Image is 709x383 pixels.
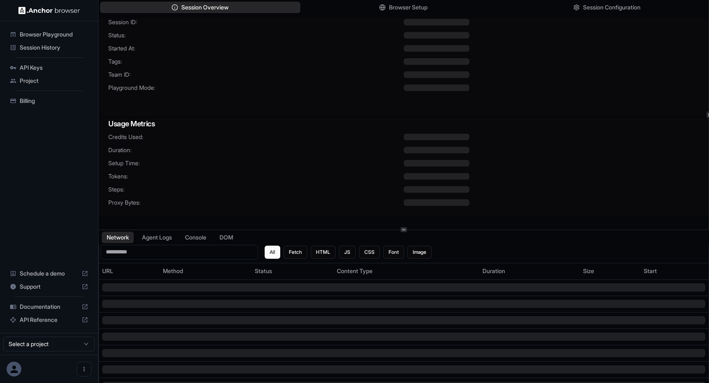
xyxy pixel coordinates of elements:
button: Font [383,246,404,259]
div: Content Type [337,267,476,275]
span: Setup Time: [108,159,404,167]
button: Fetch [284,246,307,259]
div: Method [163,267,248,275]
button: All [265,246,280,259]
span: Browser Playground [20,30,88,39]
div: Browser Playground [7,28,91,41]
div: Billing [7,94,91,107]
div: Start [644,267,705,275]
span: Schedule a demo [20,269,78,278]
button: Agent Logs [137,232,177,243]
span: API Reference [20,316,78,324]
div: URL [102,267,156,275]
div: Session History [7,41,91,54]
button: HTML [311,246,336,259]
button: Open menu [77,362,91,376]
span: Billing [20,97,88,105]
span: Documentation [20,303,78,311]
span: Playground Mode: [108,84,404,92]
button: Console [180,232,211,243]
span: Tokens: [108,172,404,180]
div: API Reference [7,313,91,326]
div: Size [583,267,637,275]
button: CSS [359,246,380,259]
button: Image [407,246,432,259]
span: Tags: [108,57,404,66]
div: Project [7,74,91,87]
span: Started At: [108,44,404,52]
span: Browser Setup [389,3,428,11]
span: Credits Used: [108,133,404,141]
span: Session Overview [181,3,229,11]
span: Project [20,77,88,85]
span: Session ID: [108,18,404,26]
button: DOM [215,232,238,243]
h3: Usage Metrics [108,118,699,130]
span: Proxy Bytes: [108,198,404,207]
div: Status [255,267,330,275]
span: Steps: [108,185,404,194]
div: Documentation [7,300,91,313]
span: Duration: [108,146,404,154]
img: Anchor Logo [18,7,80,14]
div: Schedule a demo [7,267,91,280]
button: Network [102,232,134,243]
span: Session Configuration [583,3,640,11]
span: Team ID: [108,71,404,79]
div: Duration [483,267,576,275]
div: Support [7,280,91,293]
span: Session History [20,43,88,52]
div: API Keys [7,61,91,74]
span: Status: [108,31,404,39]
span: API Keys [20,64,88,72]
button: JS [339,246,356,259]
span: Support [20,283,78,291]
